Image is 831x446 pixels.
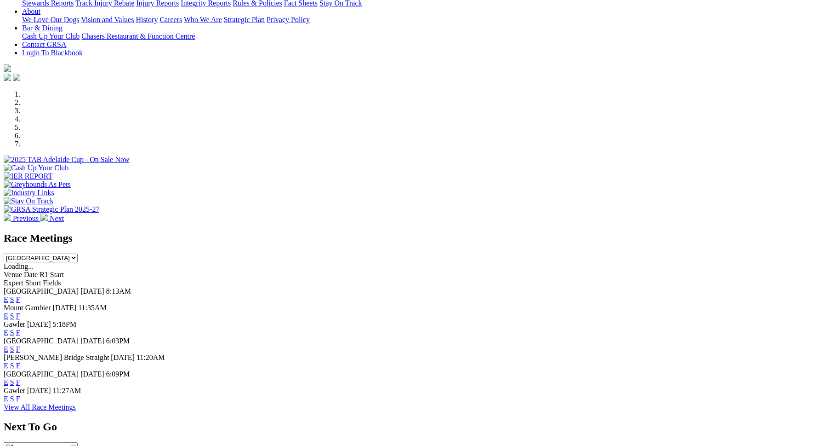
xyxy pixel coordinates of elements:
a: Next [40,214,64,222]
div: Bar & Dining [22,32,827,41]
span: Previous [13,214,39,222]
img: chevron-left-pager-white.svg [4,214,11,221]
a: Cash Up Your Club [22,32,80,40]
a: Privacy Policy [267,16,310,23]
a: Strategic Plan [224,16,265,23]
span: [DATE] [80,370,104,378]
a: F [16,395,20,403]
span: [PERSON_NAME] Bridge Straight [4,353,109,361]
a: S [10,329,14,336]
a: Contact GRSA [22,41,66,48]
a: Vision and Values [81,16,134,23]
span: [DATE] [111,353,135,361]
img: Stay On Track [4,197,53,205]
span: Gawler [4,320,25,328]
a: S [10,312,14,320]
a: E [4,295,8,303]
a: Previous [4,214,40,222]
h2: Race Meetings [4,232,827,244]
div: About [22,16,827,24]
span: Loading... [4,262,34,270]
span: [DATE] [80,337,104,345]
a: E [4,362,8,370]
a: F [16,378,20,386]
a: E [4,378,8,386]
a: F [16,312,20,320]
span: Next [50,214,64,222]
span: Date [24,271,38,278]
span: 11:20AM [137,353,165,361]
a: View All Race Meetings [4,403,76,411]
span: [DATE] [80,287,104,295]
a: Who We Are [184,16,222,23]
a: S [10,395,14,403]
span: [DATE] [27,387,51,394]
span: Mount Gambier [4,304,51,312]
span: [DATE] [53,304,77,312]
a: F [16,345,20,353]
img: twitter.svg [13,74,20,81]
img: 2025 TAB Adelaide Cup - On Sale Now [4,156,130,164]
span: Venue [4,271,22,278]
img: logo-grsa-white.png [4,64,11,72]
span: 5:18PM [53,320,77,328]
a: S [10,345,14,353]
img: Industry Links [4,189,54,197]
h2: Next To Go [4,421,827,433]
span: 11:35AM [78,304,107,312]
span: 6:03PM [106,337,130,345]
a: Chasers Restaurant & Function Centre [81,32,195,40]
a: We Love Our Dogs [22,16,79,23]
img: Greyhounds As Pets [4,180,71,189]
img: chevron-right-pager-white.svg [40,214,48,221]
img: IER REPORT [4,172,52,180]
span: 8:13AM [106,287,131,295]
span: Gawler [4,387,25,394]
span: [GEOGRAPHIC_DATA] [4,337,79,345]
a: Bar & Dining [22,24,63,32]
a: F [16,362,20,370]
a: E [4,345,8,353]
a: About [22,7,40,15]
img: GRSA Strategic Plan 2025-27 [4,205,99,214]
span: Short [25,279,41,287]
a: History [136,16,158,23]
a: Careers [159,16,182,23]
span: Fields [43,279,61,287]
a: F [16,295,20,303]
img: facebook.svg [4,74,11,81]
a: S [10,362,14,370]
span: Expert [4,279,23,287]
img: Cash Up Your Club [4,164,68,172]
a: F [16,329,20,336]
span: 6:09PM [106,370,130,378]
span: [GEOGRAPHIC_DATA] [4,287,79,295]
span: 11:27AM [53,387,81,394]
a: Login To Blackbook [22,49,83,57]
a: S [10,295,14,303]
span: [GEOGRAPHIC_DATA] [4,370,79,378]
a: S [10,378,14,386]
span: R1 Start [40,271,64,278]
a: E [4,329,8,336]
span: [DATE] [27,320,51,328]
a: E [4,312,8,320]
a: E [4,395,8,403]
